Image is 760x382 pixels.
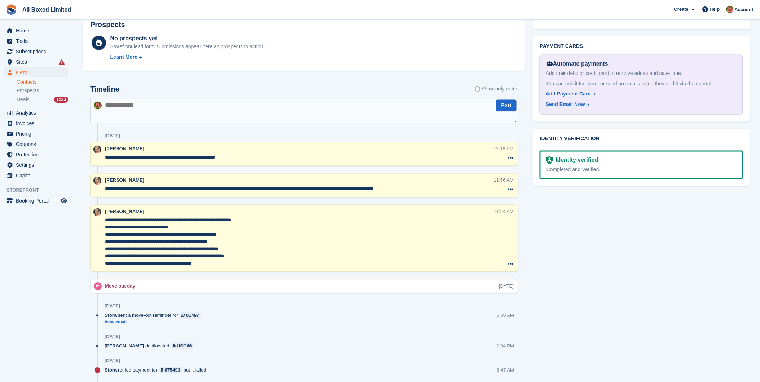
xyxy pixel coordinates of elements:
[93,208,101,216] img: Sandie Mills
[90,21,125,29] h2: Prospects
[171,343,194,350] a: USC66
[546,59,737,68] div: Automate payments
[546,90,591,98] div: Add Payment Card
[186,312,199,319] div: 81497
[19,4,74,15] a: All Boxed Limited
[105,133,120,139] div: [DATE]
[17,87,39,94] span: Prospects
[546,101,585,108] div: Send Email Now
[105,312,205,319] div: sent a move-out reminder for
[499,283,514,290] div: [DATE]
[6,4,17,15] img: stora-icon-8386f47178a22dfd0bd8f6a31ec36ba5ce8667c1dd55bd0f319d3a0aa187defe.svg
[16,160,59,170] span: Settings
[105,312,117,319] span: Stora
[159,367,182,374] a: 675493
[16,139,59,149] span: Coupons
[105,209,144,214] span: [PERSON_NAME]
[110,53,265,61] a: Learn More
[497,312,514,319] div: 6:00 AM
[105,343,197,350] div: deallocated
[4,150,68,160] a: menu
[17,87,68,94] a: Prospects
[105,146,144,152] span: [PERSON_NAME]
[546,156,553,164] img: Identity Verification Ready
[105,319,205,325] a: View email
[105,334,120,340] div: [DATE]
[90,85,119,94] h2: Timeline
[553,156,598,165] div: Identity verified
[59,59,65,65] i: Smart entry sync failures have occurred
[94,102,102,110] img: Sharon Hawkins
[546,166,736,174] div: Completed and Verified.
[4,170,68,181] a: menu
[16,46,59,57] span: Subscriptions
[4,36,68,46] a: menu
[93,146,101,154] img: Sandie Mills
[475,85,519,93] label: Show only notes
[497,367,514,374] div: 8:47 AM
[16,196,59,206] span: Booking Portal
[4,139,68,149] a: menu
[4,46,68,57] a: menu
[674,6,689,13] span: Create
[540,136,743,142] h2: Identity verification
[105,343,144,350] span: [PERSON_NAME]
[16,57,59,67] span: Sites
[105,283,139,290] div: Move-out day
[4,108,68,118] a: menu
[17,96,68,103] a: Deals 1223
[16,170,59,181] span: Capital
[105,367,117,374] span: Stora
[110,53,137,61] div: Learn More
[16,150,59,160] span: Protection
[105,358,120,364] div: [DATE]
[494,146,514,152] div: 12:18 PM
[17,79,68,85] a: Contacts
[726,6,734,13] img: Sharon Hawkins
[710,6,720,13] span: Help
[16,26,59,36] span: Home
[475,85,480,93] input: Show only notes
[60,196,68,205] a: Preview store
[177,343,192,350] div: USC66
[494,177,514,184] div: 11:56 AM
[180,312,201,319] a: 81497
[4,67,68,77] a: menu
[4,26,68,36] a: menu
[4,160,68,170] a: menu
[540,44,743,49] h2: Payment cards
[16,129,59,139] span: Pricing
[16,36,59,46] span: Tasks
[4,129,68,139] a: menu
[105,303,120,309] div: [DATE]
[496,100,517,112] button: Post
[165,367,180,374] div: 675493
[16,108,59,118] span: Analytics
[16,67,59,77] span: CRM
[546,80,737,88] div: You can add it for them, or send an email asking they add it via their portal.
[497,343,514,350] div: 2:04 PM
[54,97,68,103] div: 1223
[494,208,514,215] div: 11:54 AM
[4,196,68,206] a: menu
[110,34,265,43] div: No prospects yet
[6,187,72,194] span: Storefront
[4,57,68,67] a: menu
[105,367,210,374] div: retried payment for but it failed
[4,118,68,128] a: menu
[105,178,144,183] span: [PERSON_NAME]
[93,177,101,185] img: Sandie Mills
[17,96,30,103] span: Deals
[110,43,265,50] div: Storefront lead form submissions appear here as prospects to action.
[546,90,734,98] a: Add Payment Card
[546,70,737,77] div: Add their debit or credit card to remove admin and save time.
[16,118,59,128] span: Invoices
[735,6,754,13] span: Account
